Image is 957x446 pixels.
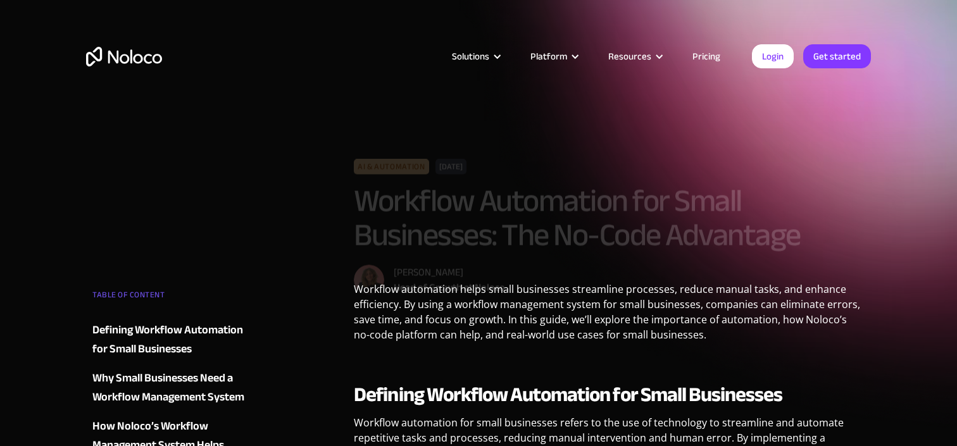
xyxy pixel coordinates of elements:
[354,376,782,414] strong: Defining Workflow Automation for Small Businesses
[803,44,871,68] a: Get started
[515,48,592,65] div: Platform
[354,159,429,174] div: AI & Automation
[452,48,489,65] div: Solutions
[92,321,246,359] a: Defining Workflow Automation for Small Businesses
[608,48,651,65] div: Resources
[354,183,865,252] h1: Workflow Automation for Small Businesses: The No-Code Advantage
[86,47,162,66] a: home
[394,264,505,280] div: [PERSON_NAME]
[752,44,794,68] a: Login
[677,48,736,65] a: Pricing
[592,48,677,65] div: Resources
[354,282,865,352] p: Workflow automation helps small businesses streamline processes, reduce manual tasks, and enhance...
[92,369,246,407] a: Why Small Businesses Need a Workflow Management System
[436,48,515,65] div: Solutions
[92,285,246,311] div: TABLE OF CONTENT
[530,48,567,65] div: Platform
[435,159,466,174] div: [DATE]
